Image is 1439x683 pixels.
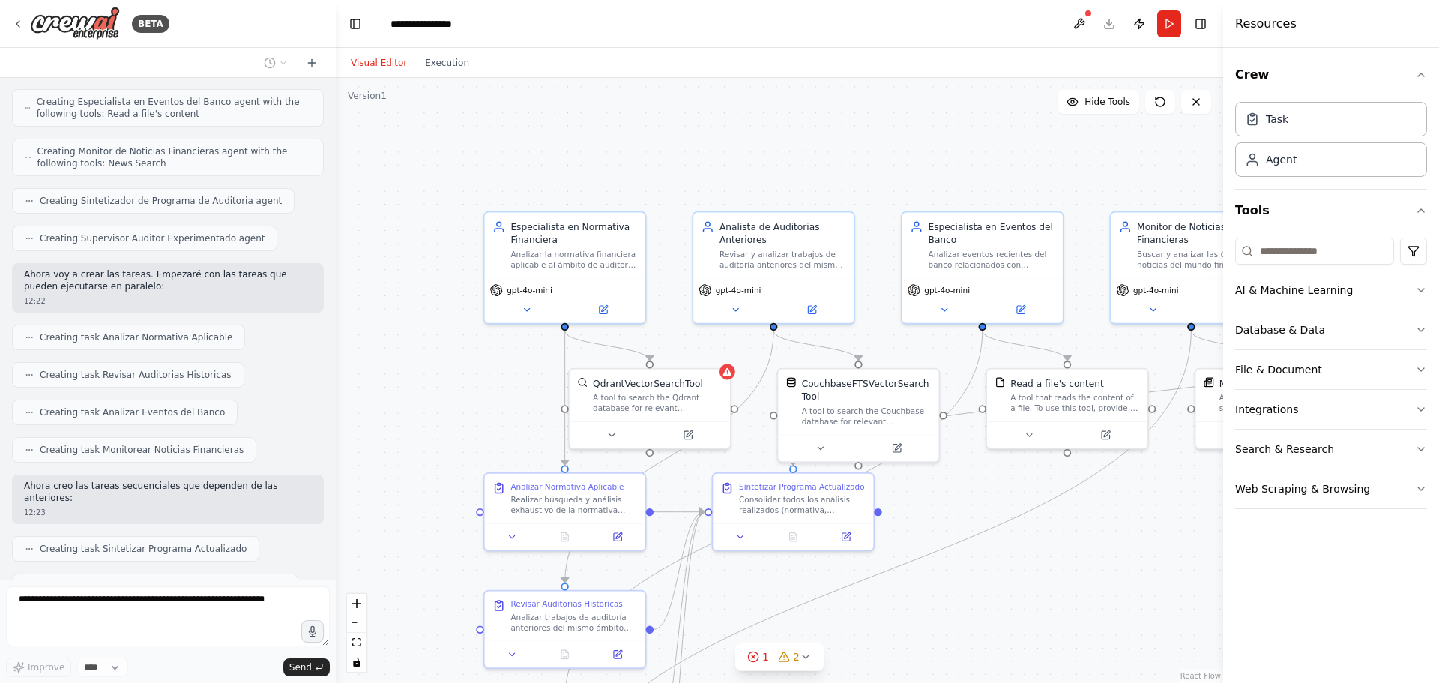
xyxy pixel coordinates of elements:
div: Revisar Auditorias Historicas [510,599,622,610]
span: Creating task Analizar Normativa Aplicable [40,331,232,343]
span: Creating task Revisar Auditorias Historicas [40,369,232,381]
button: Open in side panel [824,529,869,545]
a: React Flow attribution [1180,672,1221,680]
div: A tool to search the Qdrant database for relevant information on internal documents. [593,393,722,414]
button: Open in side panel [775,302,848,318]
span: Improve [28,661,64,673]
g: Edge from 776edfbb-b83c-479f-9c39-b7fad768f2a0 to dab2ff84-d534-4512-85fd-17b348866c26 [558,331,780,583]
button: Integrations [1235,390,1427,429]
button: Tools [1235,190,1427,232]
span: Creating task Sintetizar Programa Actualizado [40,543,247,555]
h4: Resources [1235,15,1297,33]
button: Crew [1235,54,1427,96]
button: Open in side panel [984,302,1058,318]
g: Edge from e2234cf4-72bd-4653-94ac-0d655cbc0070 to 7bf23868-093b-4aa8-a7f8-ec8a3e6b9e17 [976,331,1074,361]
g: Edge from 24c84096-6a32-4bb8-bee7-a3d16bc0b5d8 to 65b5ae11-e0dd-4864-964b-dd0a2172122d [654,505,705,518]
button: toggle interactivity [347,652,366,672]
span: gpt-4o-mini [924,285,970,295]
button: Open in side panel [1192,302,1266,318]
button: Database & Data [1235,310,1427,349]
div: Crew [1235,96,1427,189]
span: gpt-4o-mini [716,285,761,295]
span: Creating Especialista en Eventos del Banco agent with the following tools: Read a file's content [37,96,311,120]
div: SerplyNewsSearchToolNews SearchA tool to perform News article search with a search_query. [1195,368,1358,450]
div: Revisar Auditorias HistoricasAnalizar trabajos de auditoría anteriores del mismo ámbito {audit_sc... [483,590,647,669]
div: Agent [1266,152,1297,167]
button: No output available [537,646,593,662]
span: Creating task Analizar Eventos del Banco [40,406,225,418]
div: Analizar eventos recientes del banco relacionados con {audit_scope} que puedan impactar el progra... [929,249,1055,270]
button: zoom in [347,594,366,613]
button: Open in side panel [566,302,639,318]
div: Sintetizar Programa Actualizado [739,481,865,492]
div: Read a file's content [1010,377,1104,390]
div: CouchbaseFTSVectorSearchTool [802,377,931,403]
div: Especialista en Normativa FinancieraAnalizar la normativa financiera aplicable al ámbito de audit... [483,211,647,325]
div: Analizar Normativa AplicableRealizar búsqueda y análisis exhaustivo de la normativa financiera ap... [483,472,647,551]
span: Hide Tools [1084,96,1130,108]
button: Start a new chat [300,54,324,72]
div: CouchbaseFTSVectorSearchToolCouchbaseFTSVectorSearchToolA tool to search the Couchbase database f... [777,368,941,463]
div: Especialista en Normativa Financiera [510,220,637,247]
nav: breadcrumb [390,16,465,31]
button: Open in side panel [595,646,640,662]
button: Search & Research [1235,430,1427,469]
div: Revisar y analizar trabajos de auditoría anteriores del mismo ámbito {audit_scope} para identific... [719,249,846,270]
g: Edge from dab2ff84-d534-4512-85fd-17b348866c26 to 65b5ae11-e0dd-4864-964b-dd0a2172122d [654,505,705,636]
p: Ahora creo las tareas secuenciales que dependen de las anteriores: [24,481,312,504]
button: Hide right sidebar [1190,13,1211,34]
span: Creating Supervisor Auditor Experimentado agent [40,232,265,244]
button: Open in side panel [595,529,640,545]
div: Analizar trabajos de auditoría anteriores del mismo ámbito {audit_scope} realizados en los último... [510,612,637,633]
g: Edge from 99c0992f-7bdd-4d60-8681-6c0bcd1e0b29 to 24c84096-6a32-4bb8-bee7-a3d16bc0b5d8 [558,331,571,465]
button: Web Scraping & Browsing [1235,469,1427,508]
div: Analizar Normativa Aplicable [510,481,624,492]
div: FileReadToolRead a file's contentA tool that reads the content of a file. To use this tool, provi... [986,368,1149,450]
div: Consolidar todos los análisis realizados (normativa, auditorías históricas, eventos del banco y n... [739,495,866,516]
div: Especialista en Eventos del BancoAnalizar eventos recientes del banco relacionados con {audit_sco... [901,211,1064,325]
g: Edge from 99c0992f-7bdd-4d60-8681-6c0bcd1e0b29 to ec6d8d54-6701-43a9-a17d-508b3afae2b7 [558,331,657,361]
button: Visual Editor [342,54,416,72]
div: Realizar búsqueda y análisis exhaustivo de la normativa financiera aplicable al ámbito de auditor... [510,495,637,516]
div: Task [1266,112,1288,127]
div: Analizar la normativa financiera aplicable al ámbito de auditoría {audit_scope} y identificar req... [510,249,637,270]
button: 12 [735,643,824,671]
div: Monitor de Noticias FinancierasBuscar y analizar las últimas noticias del mundo financiero y del ... [1110,211,1273,325]
div: 12:23 [24,507,312,518]
div: Especialista en Eventos del Banco [929,220,1055,247]
div: A tool to search the Couchbase database for relevant information on internal documents. [802,406,931,427]
button: Open in side panel [651,427,725,443]
button: File & Document [1235,350,1427,389]
span: Creating Sintetizador de Programa de Auditoria agent [40,195,282,207]
span: Creating Monitor de Noticias Financieras agent with the following tools: News Search [37,145,311,169]
button: zoom out [347,613,366,633]
button: No output available [537,529,593,545]
g: Edge from 298bd708-bfdc-44bf-a484-8d51d85753ff to 65b5ae11-e0dd-4864-964b-dd0a2172122d [787,331,1407,465]
div: BETA [132,15,169,33]
div: QdrantVectorSearchTool [593,377,703,390]
span: gpt-4o-mini [507,285,552,295]
button: Open in side panel [860,440,933,456]
button: Switch to previous chat [258,54,294,72]
span: 1 [762,649,769,664]
div: Sintetizar Programa ActualizadoConsolidar todos los análisis realizados (normativa, auditorías hi... [712,472,875,551]
button: Open in side panel [1069,427,1142,443]
button: AI & Machine Learning [1235,271,1427,310]
button: No output available [765,529,821,545]
div: React Flow controls [347,594,366,672]
g: Edge from 776edfbb-b83c-479f-9c39-b7fad768f2a0 to a4319c01-ccd7-4328-9580-8e89b6249189 [767,331,866,361]
img: QdrantVectorSearchTool [577,377,588,388]
div: Version 1 [348,90,387,102]
p: Ahora voy a crear las tareas. Empezaré con las tareas que pueden ejecutarse en paralelo: [24,269,312,292]
div: Analista de Auditorias AnterioresRevisar y analizar trabajos de auditoría anteriores del mismo ám... [692,211,855,325]
img: FileReadTool [995,377,1005,388]
div: Tools [1235,232,1427,521]
img: Logo [30,7,120,40]
div: QdrantVectorSearchToolQdrantVectorSearchToolA tool to search the Qdrant database for relevant inf... [568,368,731,450]
button: Hide left sidebar [345,13,366,34]
div: 12:22 [24,295,312,307]
div: Analista de Auditorias Anteriores [719,220,846,247]
button: Improve [6,658,71,677]
div: A tool that reads the content of a file. To use this tool, provide a 'file_path' parameter with t... [1010,393,1139,414]
button: Execution [416,54,478,72]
